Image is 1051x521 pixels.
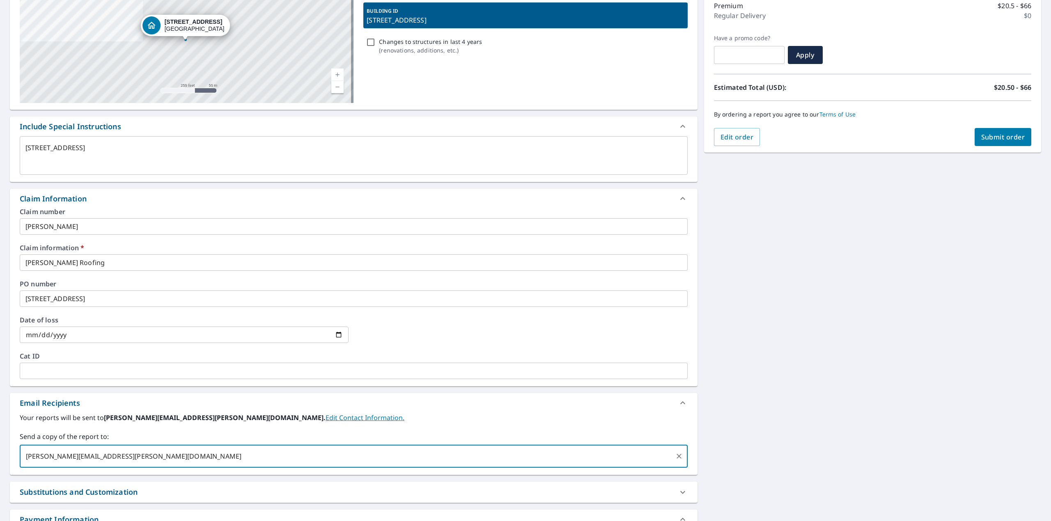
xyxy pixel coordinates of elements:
p: $20.50 - $66 [994,82,1031,92]
p: BUILDING ID [367,7,398,14]
p: Estimated Total (USD): [714,82,873,92]
div: Substitutions and Customization [20,487,138,498]
div: Email Recipients [20,398,80,409]
p: By ordering a report you agree to our [714,111,1031,118]
a: Current Level 17, Zoom Out [331,81,344,93]
p: Premium [714,1,743,11]
div: Include Special Instructions [10,117,698,136]
a: Terms of Use [819,110,856,118]
strong: [STREET_ADDRESS] [165,18,223,25]
label: Send a copy of the report to: [20,432,688,441]
div: Substitutions and Customization [10,482,698,503]
button: Submit order [975,128,1032,146]
button: Apply [788,46,823,64]
div: Claim Information [20,193,87,204]
label: Cat ID [20,353,688,359]
p: $20.5 - $66 [998,1,1031,11]
span: Edit order [721,133,754,142]
div: Email Recipients [10,393,698,413]
div: Claim Information [10,189,698,208]
p: $0 [1024,11,1031,21]
button: Edit order [714,128,760,146]
label: Your reports will be sent to [20,413,688,423]
a: Current Level 17, Zoom In [331,69,344,81]
div: Dropped pin, building 1, Residential property, 9138 N Congress St New Market, VA 22844 [141,15,230,40]
button: Clear [673,450,685,462]
span: Apply [794,50,816,59]
span: Submit order [981,133,1025,142]
b: [PERSON_NAME][EMAIL_ADDRESS][PERSON_NAME][DOMAIN_NAME]. [104,413,326,422]
label: Claim number [20,208,688,215]
label: PO number [20,281,688,287]
label: Have a promo code? [714,34,785,42]
p: Regular Delivery [714,11,766,21]
p: [STREET_ADDRESS] [367,15,684,25]
label: Claim information [20,245,688,251]
a: EditContactInfo [326,413,404,422]
p: ( renovations, additions, etc. ) [379,46,482,55]
div: [GEOGRAPHIC_DATA] [165,18,225,32]
div: Include Special Instructions [20,121,121,132]
p: Changes to structures in last 4 years [379,37,482,46]
label: Date of loss [20,317,349,323]
textarea: [STREET_ADDRESS] [25,144,682,167]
